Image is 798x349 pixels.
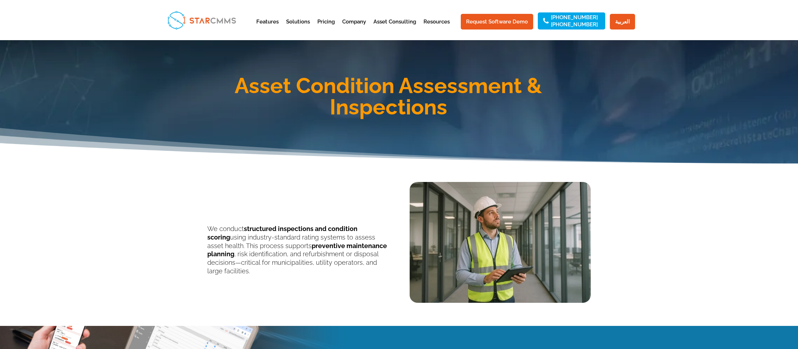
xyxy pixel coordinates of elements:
[410,182,591,303] img: Asset Condition Assessment-Inspections
[373,19,416,37] a: Asset Consulting
[286,19,310,37] a: Solutions
[423,19,450,37] a: Resources
[610,14,635,29] a: العربية
[763,315,798,349] iframe: Chat Widget
[461,14,533,29] a: Request Software Demo
[207,225,388,275] p: We conduct using industry-standard rating systems to assess asset health. This process supports ,...
[207,225,357,241] b: structured inspections and condition scoring
[186,75,591,121] h1: Asset Condition Assessment & Inspections
[256,19,279,37] a: Features
[551,22,598,27] a: [PHONE_NUMBER]
[342,19,366,37] a: Company
[317,19,335,37] a: Pricing
[164,8,239,32] img: StarCMMS
[551,15,598,20] a: [PHONE_NUMBER]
